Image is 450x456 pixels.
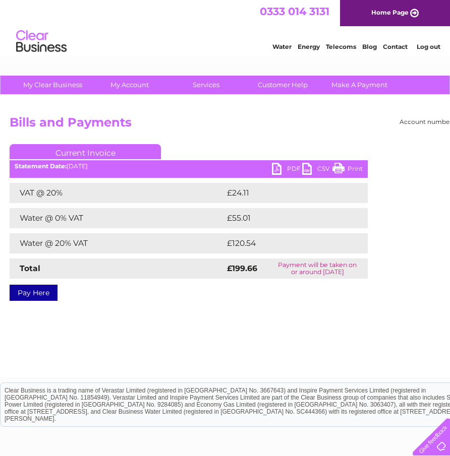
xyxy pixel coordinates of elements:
a: Blog [362,43,377,50]
a: Services [164,76,248,94]
td: Payment will be taken on or around [DATE] [267,258,368,279]
a: Customer Help [241,76,324,94]
a: Print [332,163,363,177]
img: logo.png [16,26,67,57]
strong: £199.66 [227,264,257,273]
td: £24.11 [224,183,346,203]
a: CSV [302,163,332,177]
td: VAT @ 20% [10,183,224,203]
a: Log out [417,43,440,50]
a: Current Invoice [10,144,161,159]
a: Energy [298,43,320,50]
b: Statement Date: [15,162,67,170]
td: £120.54 [224,233,349,253]
div: [DATE] [10,163,368,170]
a: My Account [88,76,171,94]
a: Contact [383,43,408,50]
a: My Clear Business [11,76,94,94]
td: Water @ 20% VAT [10,233,224,253]
a: Telecoms [326,43,356,50]
a: Make A Payment [318,76,401,94]
a: Pay Here [10,285,58,301]
td: Water @ 0% VAT [10,208,224,228]
td: £55.01 [224,208,347,228]
strong: Total [20,264,40,273]
a: PDF [272,163,302,177]
a: Water [272,43,292,50]
a: 0333 014 3131 [260,5,329,18]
